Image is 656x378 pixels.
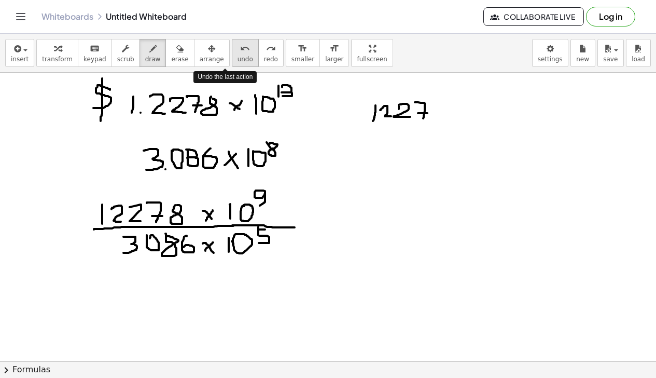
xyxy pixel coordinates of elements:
[357,56,387,63] span: fullscreen
[42,56,73,63] span: transform
[325,56,343,63] span: larger
[83,56,106,63] span: keypad
[319,39,349,67] button: format_sizelarger
[286,39,320,67] button: format_sizesmaller
[603,56,618,63] span: save
[117,56,134,63] span: scrub
[492,12,575,21] span: Collaborate Live
[632,56,645,63] span: load
[171,56,188,63] span: erase
[258,39,284,67] button: redoredo
[570,39,595,67] button: new
[626,39,651,67] button: load
[78,39,112,67] button: keyboardkeypad
[12,8,29,25] button: Toggle navigation
[351,39,393,67] button: fullscreen
[200,56,224,63] span: arrange
[5,39,34,67] button: insert
[538,56,563,63] span: settings
[165,39,194,67] button: erase
[193,71,257,83] div: Undo the last action
[111,39,140,67] button: scrub
[264,56,278,63] span: redo
[194,39,230,67] button: arrange
[483,7,584,26] button: Collaborate Live
[145,56,161,63] span: draw
[41,11,93,22] a: Whiteboards
[576,56,589,63] span: new
[291,56,314,63] span: smaller
[532,39,568,67] button: settings
[238,56,253,63] span: undo
[329,43,339,55] i: format_size
[266,43,276,55] i: redo
[586,7,635,26] button: Log in
[597,39,624,67] button: save
[36,39,78,67] button: transform
[139,39,166,67] button: draw
[298,43,308,55] i: format_size
[11,56,29,63] span: insert
[240,43,250,55] i: undo
[90,43,100,55] i: keyboard
[232,39,259,67] button: undoundo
